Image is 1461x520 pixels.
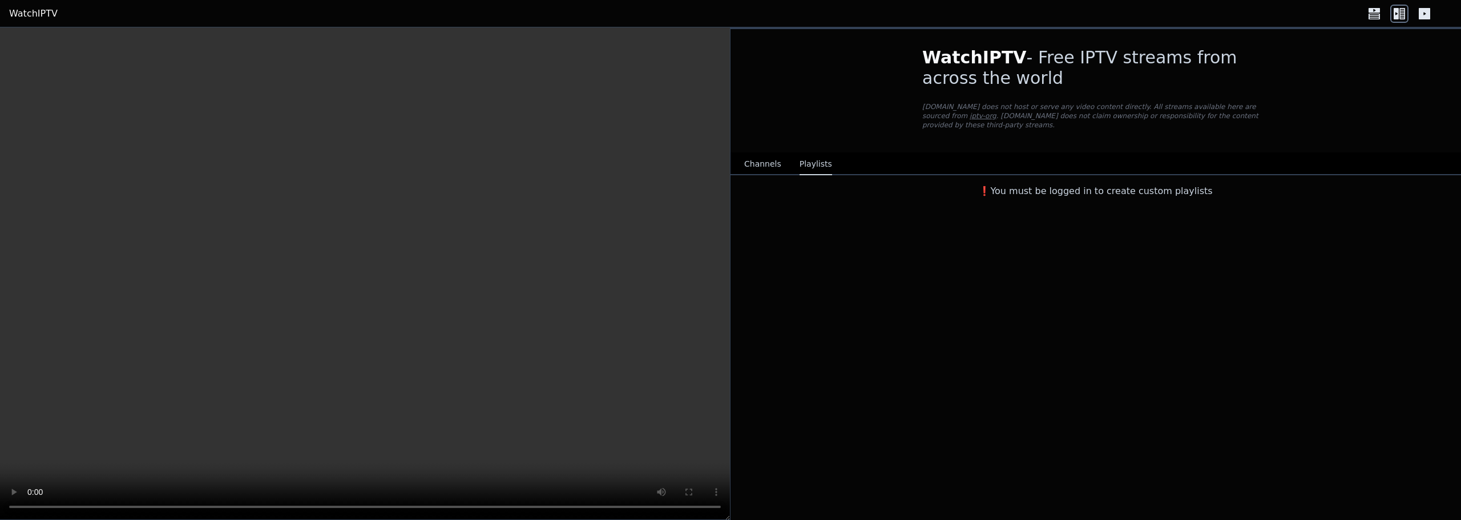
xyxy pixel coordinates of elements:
[922,102,1269,130] p: [DOMAIN_NAME] does not host or serve any video content directly. All streams available here are s...
[800,154,832,175] button: Playlists
[9,7,58,21] a: WatchIPTV
[744,154,781,175] button: Channels
[970,112,996,120] a: iptv-org
[922,47,1027,67] span: WatchIPTV
[922,47,1269,88] h1: - Free IPTV streams from across the world
[904,184,1288,198] h3: ❗️You must be logged in to create custom playlists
